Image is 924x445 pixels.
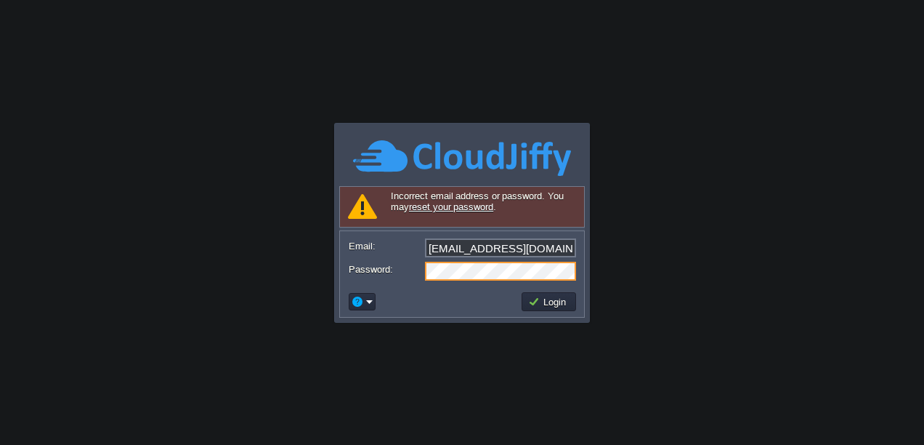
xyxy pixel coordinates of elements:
label: Email: [349,238,423,254]
label: Password: [349,262,423,277]
img: CloudJiffy [353,138,571,178]
iframe: chat widget [863,387,909,430]
button: Login [528,295,570,308]
a: reset your password [409,201,493,212]
div: Incorrect email address or password. You may . [339,186,585,228]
